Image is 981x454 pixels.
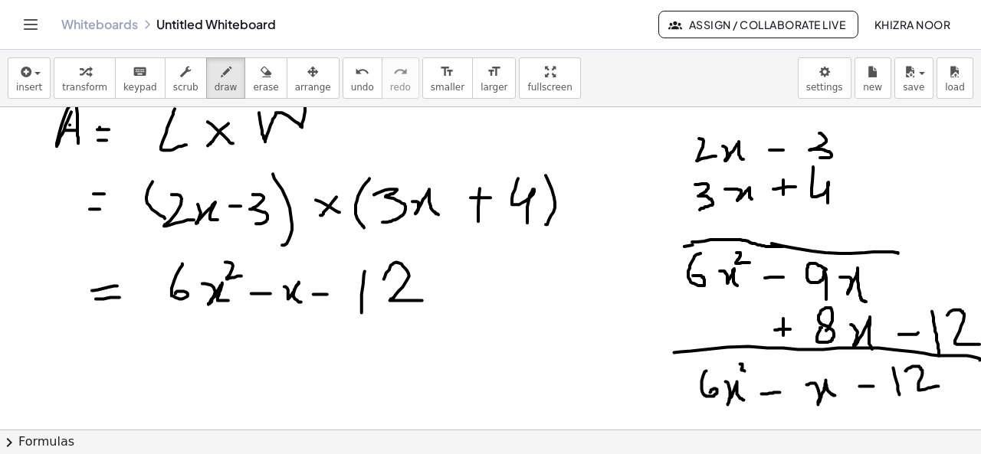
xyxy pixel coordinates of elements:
span: new [863,82,882,93]
button: arrange [287,57,340,99]
a: Whiteboards [61,17,138,32]
button: fullscreen [519,57,580,99]
span: Khizra Noor [874,18,950,31]
button: format_sizesmaller [422,57,473,99]
span: load [945,82,965,93]
button: settings [798,57,851,99]
span: fullscreen [527,82,572,93]
span: insert [16,82,42,93]
span: Assign / Collaborate Live [671,18,845,31]
button: save [894,57,933,99]
i: format_size [487,63,501,81]
button: undoundo [343,57,382,99]
i: keyboard [133,63,147,81]
button: insert [8,57,51,99]
button: Toggle navigation [18,12,43,37]
button: redoredo [382,57,419,99]
span: save [903,82,924,93]
button: Khizra Noor [861,11,963,38]
span: redo [390,82,411,93]
span: draw [215,82,238,93]
button: scrub [165,57,207,99]
span: keypad [123,82,157,93]
span: arrange [295,82,331,93]
button: Assign / Collaborate Live [658,11,858,38]
span: larger [481,82,507,93]
i: redo [393,63,408,81]
span: scrub [173,82,198,93]
span: transform [62,82,107,93]
button: transform [54,57,116,99]
button: draw [206,57,246,99]
button: erase [244,57,287,99]
span: settings [806,82,843,93]
button: keyboardkeypad [115,57,166,99]
button: load [937,57,973,99]
i: format_size [440,63,454,81]
span: erase [253,82,278,93]
span: undo [351,82,374,93]
button: format_sizelarger [472,57,516,99]
button: new [855,57,891,99]
span: smaller [431,82,464,93]
i: undo [355,63,369,81]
